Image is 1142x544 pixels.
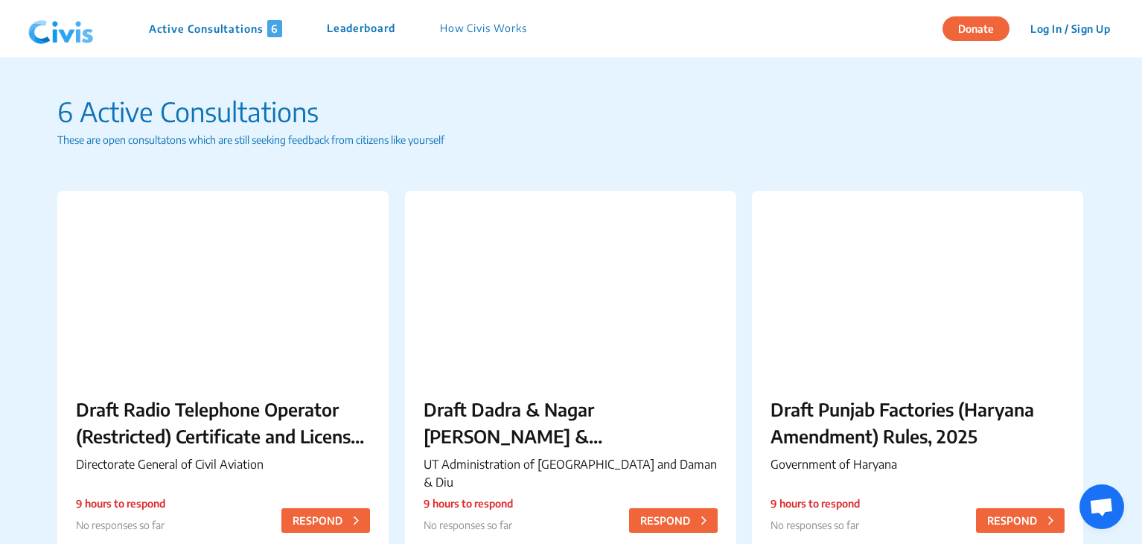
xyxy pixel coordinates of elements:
p: Draft Radio Telephone Operator (Restricted) Certificate and License Rules 2025 [76,396,370,449]
p: These are open consultatons which are still seeking feedback from citizens like yourself [57,132,1085,148]
span: 6 [267,20,282,37]
p: Active Consultations [149,20,282,37]
p: 9 hours to respond [76,496,165,511]
p: Leaderboard [327,20,395,37]
p: 9 hours to respond [424,496,513,511]
button: RESPOND [976,508,1065,533]
p: 9 hours to respond [771,496,860,511]
span: No responses so far [771,519,859,531]
button: RESPOND [629,508,718,533]
p: Government of Haryana [771,455,1065,473]
div: Open chat [1079,484,1124,529]
p: 6 Active Consultations [57,92,1085,132]
button: RESPOND [281,508,370,533]
p: Directorate General of Civil Aviation [76,455,370,473]
img: navlogo.png [22,7,100,51]
a: Donate [942,20,1021,35]
span: No responses so far [424,519,512,531]
p: Draft Dadra & Nagar [PERSON_NAME] & [PERSON_NAME] & Diu [PERSON_NAME] (Amendment of Provisons) Re... [424,396,718,449]
p: Draft Punjab Factories (Haryana Amendment) Rules, 2025 [771,396,1065,449]
p: How Civis Works [440,20,527,37]
button: Donate [942,16,1009,41]
p: UT Administration of [GEOGRAPHIC_DATA] and Daman & Diu [424,455,718,491]
span: No responses so far [76,519,165,531]
button: Log In / Sign Up [1021,17,1120,40]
